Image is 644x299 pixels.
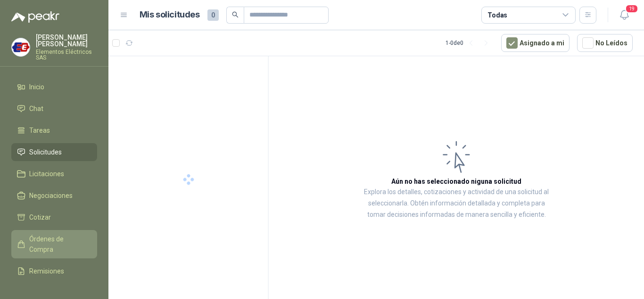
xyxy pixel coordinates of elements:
[11,78,97,96] a: Inicio
[11,165,97,183] a: Licitaciones
[11,143,97,161] a: Solicitudes
[29,234,88,255] span: Órdenes de Compra
[29,169,64,179] span: Licitaciones
[140,8,200,22] h1: Mis solicitudes
[29,125,50,136] span: Tareas
[29,190,73,201] span: Negociaciones
[11,208,97,226] a: Cotizar
[363,187,550,221] p: Explora los detalles, cotizaciones y actividad de una solicitud al seleccionarla. Obtén informaci...
[11,11,59,23] img: Logo peakr
[36,49,97,60] p: Elementos Eléctricos SAS
[11,262,97,280] a: Remisiones
[625,4,638,13] span: 19
[446,35,494,51] div: 1 - 0 de 0
[11,121,97,139] a: Tareas
[29,266,64,276] span: Remisiones
[11,100,97,118] a: Chat
[29,212,51,222] span: Cotizar
[11,230,97,258] a: Órdenes de Compra
[207,9,219,21] span: 0
[29,147,62,157] span: Solicitudes
[11,187,97,205] a: Negociaciones
[36,34,97,47] p: [PERSON_NAME] [PERSON_NAME]
[487,10,507,20] div: Todas
[577,34,633,52] button: No Leídos
[29,82,44,92] span: Inicio
[391,176,521,187] h3: Aún no has seleccionado niguna solicitud
[616,7,633,24] button: 19
[29,103,43,114] span: Chat
[12,38,30,56] img: Company Logo
[232,11,239,18] span: search
[501,34,570,52] button: Asignado a mi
